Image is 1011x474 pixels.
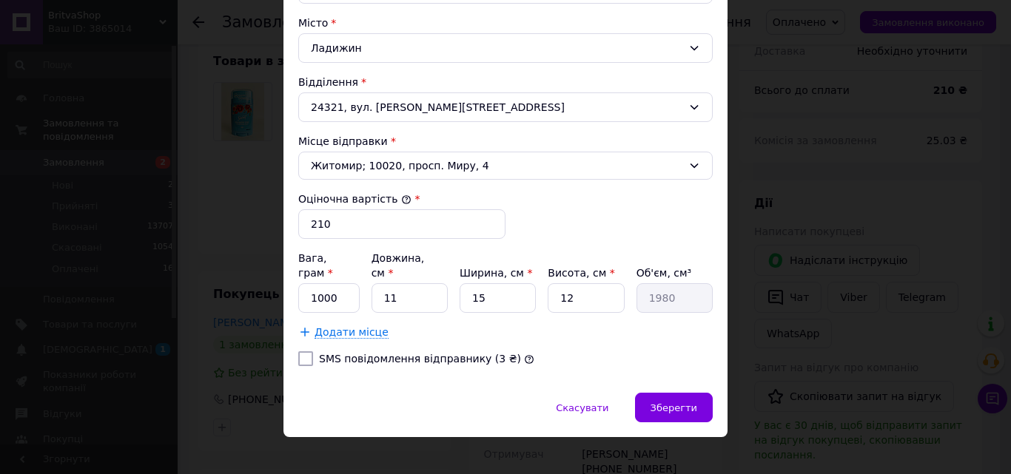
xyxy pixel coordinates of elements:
[298,193,412,205] label: Оціночна вартість
[298,33,713,63] div: Ладижин
[298,92,713,122] div: 24321, вул. [PERSON_NAME][STREET_ADDRESS]
[556,402,608,413] span: Скасувати
[372,252,425,279] label: Довжина, см
[298,75,713,89] div: Відділення
[315,326,389,339] span: Додати місце
[637,265,713,280] div: Об'єм, см³
[319,353,521,365] label: SMS повідомлення відправнику (3 ₴)
[460,267,532,279] label: Ширина, см
[651,402,697,413] span: Зберегти
[311,158,682,173] span: Житомир; 10020, просп. Миру, 4
[298,134,713,149] div: Місце відправки
[298,252,333,279] label: Вага, грам
[548,267,614,279] label: Висота, см
[298,16,713,30] div: Місто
